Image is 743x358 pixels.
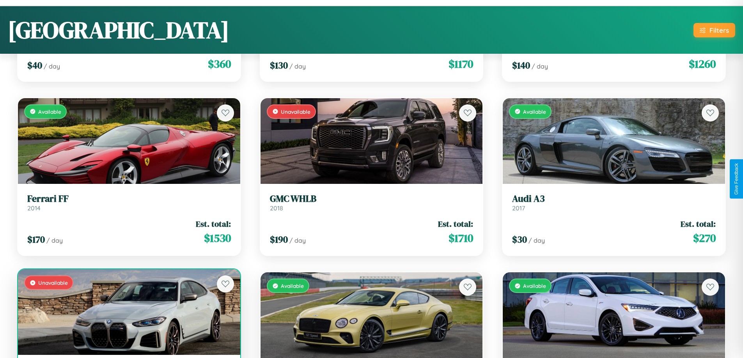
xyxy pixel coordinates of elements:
[449,56,473,72] span: $ 1170
[196,218,231,229] span: Est. total:
[734,163,739,195] div: Give Feedback
[281,282,304,289] span: Available
[289,236,306,244] span: / day
[8,14,229,46] h1: [GEOGRAPHIC_DATA]
[528,236,545,244] span: / day
[27,193,231,205] h3: Ferrari FF
[270,193,473,212] a: GMC WHLB2018
[532,62,548,70] span: / day
[27,204,41,212] span: 2014
[270,233,288,246] span: $ 190
[523,282,546,289] span: Available
[27,233,45,246] span: $ 170
[693,23,735,37] button: Filters
[204,230,231,246] span: $ 1530
[512,204,525,212] span: 2017
[270,193,473,205] h3: GMC WHLB
[523,108,546,115] span: Available
[270,59,288,72] span: $ 130
[709,26,729,34] div: Filters
[512,193,716,205] h3: Audi A3
[27,193,231,212] a: Ferrari FF2014
[44,62,60,70] span: / day
[512,59,530,72] span: $ 140
[438,218,473,229] span: Est. total:
[46,236,63,244] span: / day
[689,56,716,72] span: $ 1260
[289,62,306,70] span: / day
[27,59,42,72] span: $ 40
[512,193,716,212] a: Audi A32017
[512,233,527,246] span: $ 30
[681,218,716,229] span: Est. total:
[270,204,283,212] span: 2018
[208,56,231,72] span: $ 360
[449,230,473,246] span: $ 1710
[38,108,61,115] span: Available
[281,108,310,115] span: Unavailable
[693,230,716,246] span: $ 270
[38,279,68,286] span: Unavailable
